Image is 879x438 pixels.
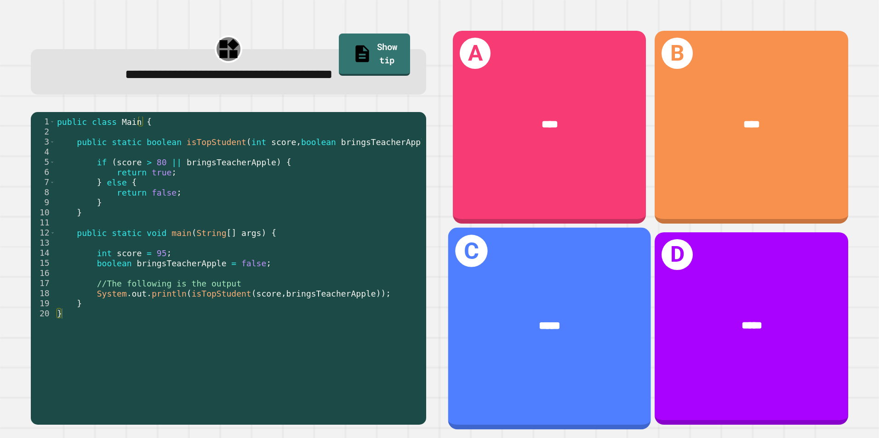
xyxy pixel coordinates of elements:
span: Toggle code folding, rows 7 through 9 [50,177,55,187]
div: 12 [31,228,55,238]
div: 18 [31,288,55,298]
div: 7 [31,177,55,187]
h1: A [460,38,491,68]
div: 17 [31,278,55,288]
span: Toggle code folding, rows 1 through 20 [50,117,55,127]
div: 15 [31,258,55,268]
span: Toggle code folding, rows 5 through 6 [50,157,55,167]
div: 6 [31,167,55,177]
h1: C [455,235,488,267]
div: 5 [31,157,55,167]
div: 1 [31,117,55,127]
div: 10 [31,208,55,218]
div: 19 [31,298,55,309]
span: Toggle code folding, rows 3 through 10 [50,137,55,147]
h1: D [662,239,692,270]
div: 11 [31,218,55,228]
div: 16 [31,268,55,278]
span: Toggle code folding, rows 12 through 19 [50,228,55,238]
a: Show tip [339,34,410,76]
h1: B [662,38,692,68]
div: 3 [31,137,55,147]
div: 14 [31,248,55,258]
div: 4 [31,147,55,157]
div: 2 [31,127,55,137]
div: 8 [31,187,55,197]
div: 9 [31,197,55,208]
div: 13 [31,238,55,248]
div: 20 [31,309,55,319]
